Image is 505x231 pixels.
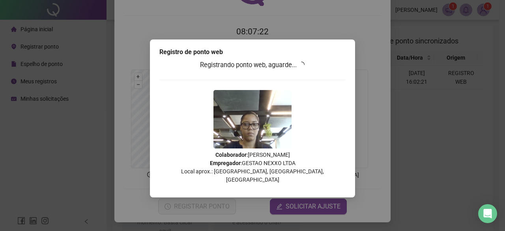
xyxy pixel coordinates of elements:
[210,160,241,166] strong: Empregador
[159,60,346,70] h3: Registrando ponto web, aguarde...
[213,90,292,148] img: Z
[478,204,497,223] div: Open Intercom Messenger
[159,151,346,184] p: : [PERSON_NAME] : GESTAO NEXXO LTDA Local aprox.: [GEOGRAPHIC_DATA], [GEOGRAPHIC_DATA], [GEOGRAPH...
[298,62,305,68] span: loading
[159,47,346,57] div: Registro de ponto web
[215,152,247,158] strong: Colaborador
